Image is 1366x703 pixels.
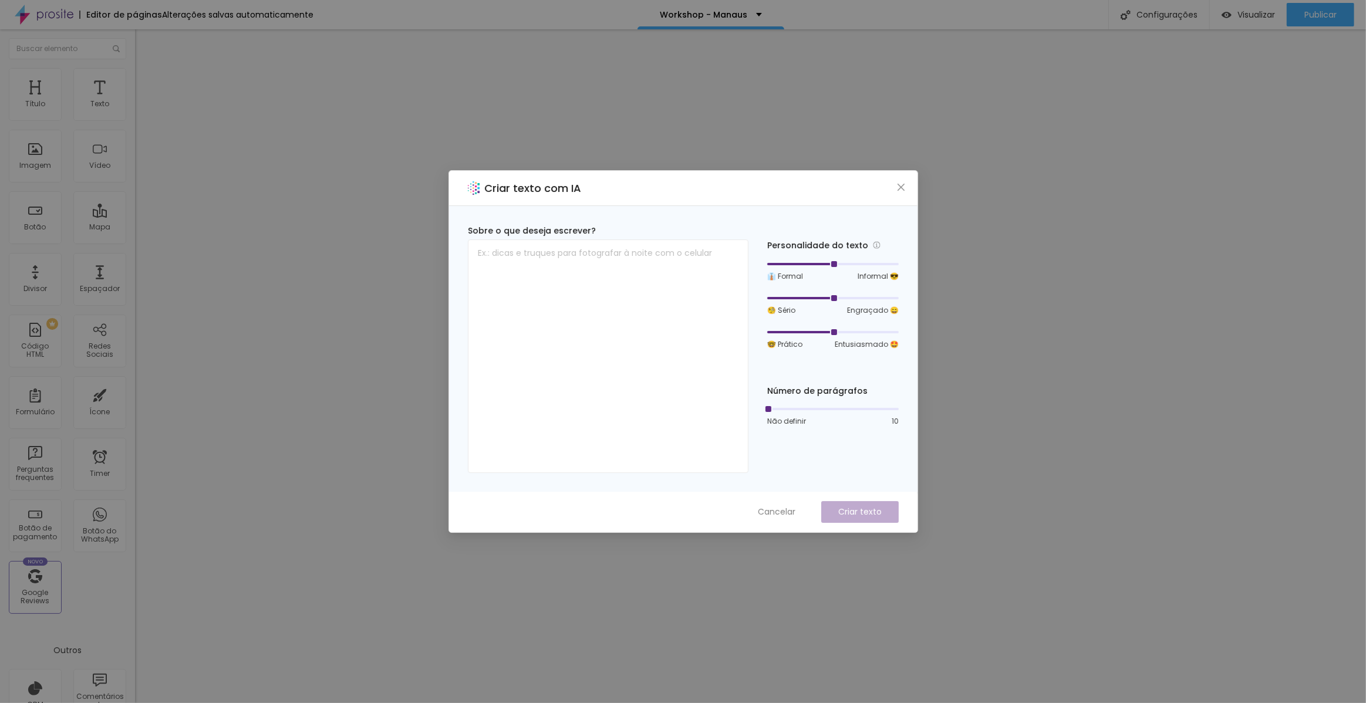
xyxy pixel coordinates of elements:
[847,305,899,316] span: Engraçado 😄
[1210,3,1287,26] button: Visualizar
[25,223,46,231] div: Botão
[660,11,747,19] p: Workshop - Manaus
[758,506,795,518] span: Cancelar
[12,524,58,541] div: Botão de pagamento
[1121,10,1131,20] img: Icone
[23,285,47,293] div: Divisor
[767,305,795,316] span: 🧐 Sério
[821,501,899,523] button: Criar texto
[12,465,58,482] div: Perguntas frequentes
[23,557,48,566] div: Novo
[90,100,109,108] div: Texto
[90,469,110,478] div: Timer
[16,408,55,416] div: Formulário
[835,339,899,350] span: Entusiasmado 🤩
[484,180,581,196] h2: Criar texto com IA
[895,181,907,194] button: Close
[76,527,123,544] div: Botão do WhatsApp
[80,285,120,293] div: Espaçador
[113,45,120,52] img: Icone
[19,161,51,170] div: Imagem
[89,161,110,170] div: Vídeo
[767,385,899,397] div: Número de parágrafos
[12,589,58,606] div: Google Reviews
[468,225,748,237] div: Sobre o que deseja escrever?
[1237,10,1275,19] span: Visualizar
[767,416,806,427] span: Não definir
[896,182,906,192] span: close
[90,408,110,416] div: Ícone
[1222,10,1232,20] img: view-1.svg
[9,38,126,59] input: Buscar elemento
[767,239,899,252] div: Personalidade do texto
[767,271,803,282] span: 👔 Formal
[162,11,313,19] div: Alterações salvas automaticamente
[76,342,123,359] div: Redes Sociais
[12,342,58,359] div: Código HTML
[892,416,899,427] span: 10
[89,223,110,231] div: Mapa
[135,29,1366,703] iframe: Editor
[1287,3,1354,26] button: Publicar
[858,271,899,282] span: Informal 😎
[25,100,45,108] div: Título
[1304,10,1337,19] span: Publicar
[767,339,802,350] span: 🤓 Prático
[79,11,162,19] div: Editor de páginas
[746,501,807,523] button: Cancelar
